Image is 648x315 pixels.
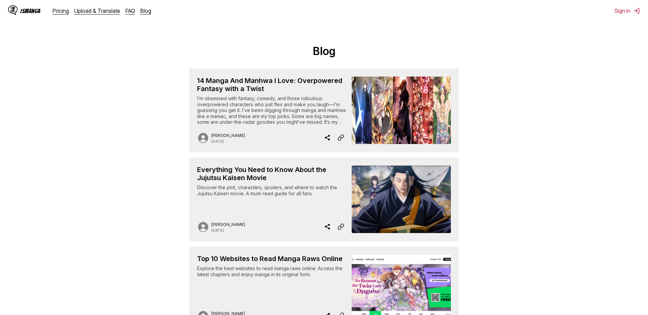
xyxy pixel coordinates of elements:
img: Author avatar [197,132,209,144]
img: Copy Article Link [337,223,344,231]
p: Date published [211,228,245,232]
p: Author [211,222,245,227]
img: Author avatar [197,221,209,233]
div: Explore the best websites to read manga raws online. Access the latest chapters and enjoy manga i... [197,265,346,295]
a: Upload & Translate [74,7,120,14]
a: Pricing [53,7,69,14]
div: I’m obsessed with fantasy, comedy, and those ridiculous overpowered characters who just flex and ... [197,95,346,125]
p: Date published [211,139,245,143]
h2: Everything You Need to Know About the Jujutsu Kaisen Movie [197,166,346,182]
a: Everything You Need to Know About the Jujutsu Kaisen Movie [189,157,459,241]
img: Share blog [324,134,331,142]
img: Sign out [633,7,640,14]
a: Blog [140,7,151,14]
a: IsManga LogoIsManga [8,5,53,16]
img: IsManga Logo [8,5,18,15]
img: Share blog [324,223,331,231]
h1: Blog [5,45,643,58]
h2: 14 Manga And Manhwa I Love: Overpowered Fantasy with a Twist [197,77,346,93]
button: Sign In [615,7,640,14]
img: Copy Article Link [337,134,344,142]
img: Cover image for Everything You Need to Know About the Jujutsu Kaisen Movie [352,166,451,233]
p: Author [211,133,245,138]
a: 14 Manga And Manhwa I Love: Overpowered Fantasy with a Twist [189,68,459,152]
h2: Top 10 Websites to Read Manga Raws Online [197,255,346,263]
div: IsManga [20,8,40,14]
a: FAQ [126,7,135,14]
div: Discover the plot, characters, spoilers, and where to watch the Jujutsu Kaisen movie. A must-read... [197,184,346,214]
img: Cover image for 14 Manga And Manhwa I Love: Overpowered Fantasy with a Twist [352,77,451,144]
